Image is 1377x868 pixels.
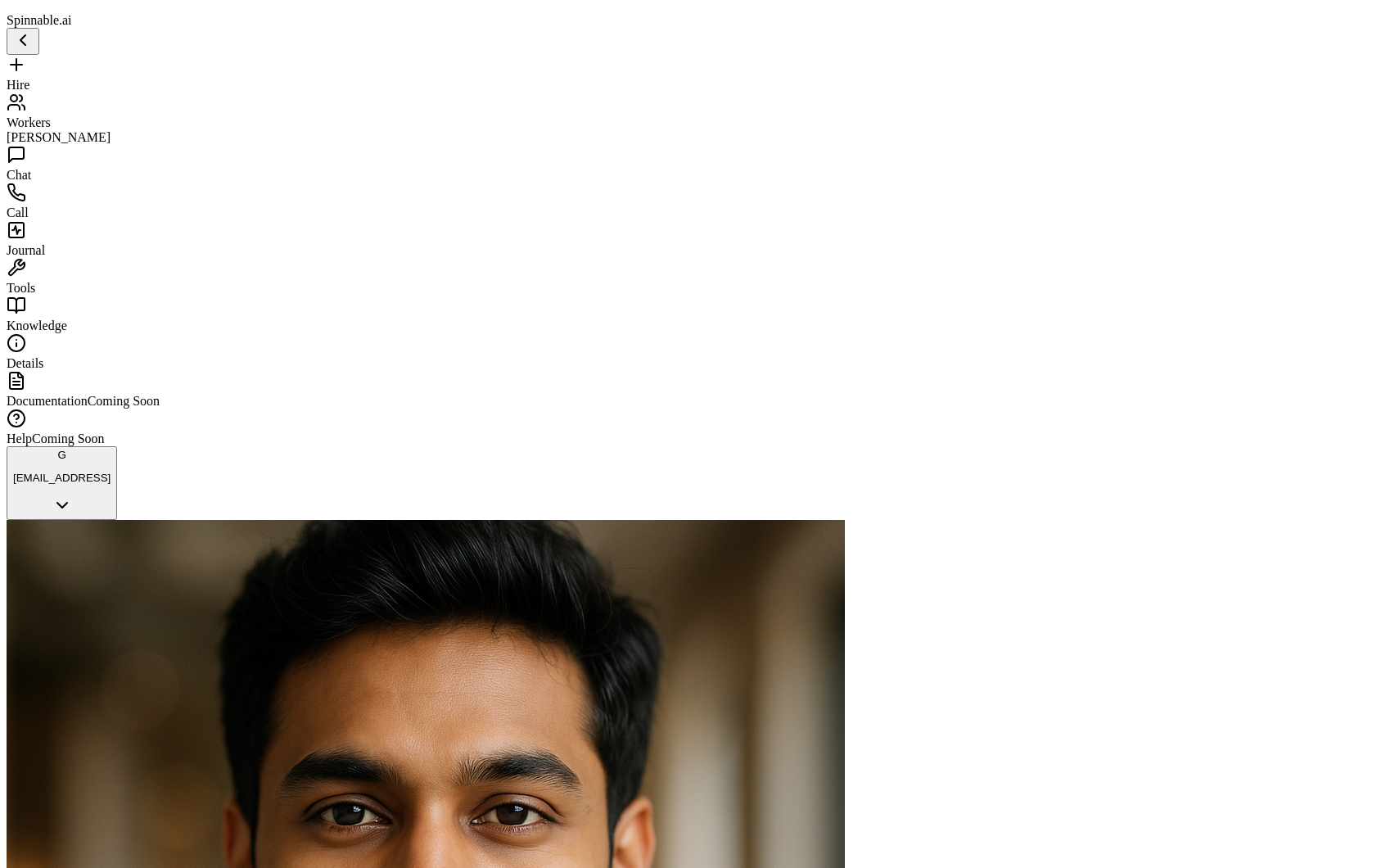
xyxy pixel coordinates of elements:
span: Knowledge [7,319,67,332]
span: Chat [7,168,31,182]
span: Spinnable [7,13,72,27]
div: [PERSON_NAME] [7,130,1370,145]
p: [EMAIL_ADDRESS] [13,472,111,484]
span: Journal [7,243,45,257]
span: Documentation [7,394,88,408]
span: Coming Soon [32,432,104,445]
span: Call [7,206,29,219]
button: G[EMAIL_ADDRESS] [7,446,117,520]
span: G [57,449,65,461]
span: Coming Soon [88,394,160,408]
span: Tools [7,281,35,295]
span: .ai [59,13,72,27]
span: Hire [7,78,29,92]
span: Workers [7,115,51,129]
span: Help [7,432,32,445]
span: Details [7,356,43,370]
